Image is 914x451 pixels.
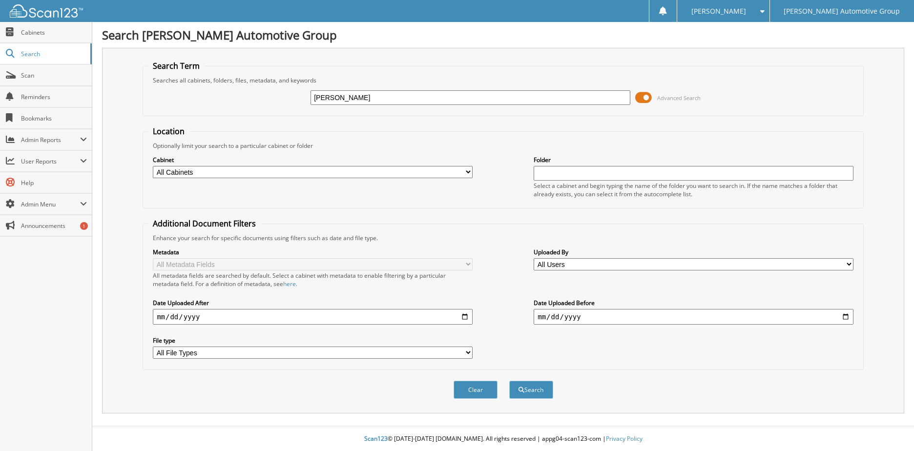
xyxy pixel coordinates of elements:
div: © [DATE]-[DATE] [DOMAIN_NAME]. All rights reserved | appg04-scan123-com | [92,427,914,451]
span: Announcements [21,222,87,230]
label: Metadata [153,248,473,256]
a: Privacy Policy [606,434,643,443]
label: Date Uploaded After [153,299,473,307]
legend: Additional Document Filters [148,218,261,229]
legend: Location [148,126,189,137]
span: [PERSON_NAME] [691,8,746,14]
span: [PERSON_NAME] Automotive Group [784,8,900,14]
label: Folder [534,156,853,164]
label: Date Uploaded Before [534,299,853,307]
label: File type [153,336,473,345]
label: Cabinet [153,156,473,164]
div: Searches all cabinets, folders, files, metadata, and keywords [148,76,858,84]
div: All metadata fields are searched by default. Select a cabinet with metadata to enable filtering b... [153,271,473,288]
button: Search [509,381,553,399]
span: Scan [21,71,87,80]
input: end [534,309,853,325]
button: Clear [454,381,498,399]
img: scan123-logo-white.svg [10,4,83,18]
span: Search [21,50,85,58]
input: start [153,309,473,325]
legend: Search Term [148,61,205,71]
span: Admin Menu [21,200,80,208]
span: Help [21,179,87,187]
div: Optionally limit your search to a particular cabinet or folder [148,142,858,150]
span: Admin Reports [21,136,80,144]
div: 1 [80,222,88,230]
span: User Reports [21,157,80,165]
label: Uploaded By [534,248,853,256]
span: Advanced Search [657,94,701,102]
span: Scan123 [364,434,388,443]
a: here [283,280,296,288]
div: Enhance your search for specific documents using filters such as date and file type. [148,234,858,242]
iframe: Chat Widget [865,404,914,451]
span: Cabinets [21,28,87,37]
span: Bookmarks [21,114,87,123]
span: Reminders [21,93,87,101]
div: Select a cabinet and begin typing the name of the folder you want to search in. If the name match... [534,182,853,198]
h1: Search [PERSON_NAME] Automotive Group [102,27,904,43]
